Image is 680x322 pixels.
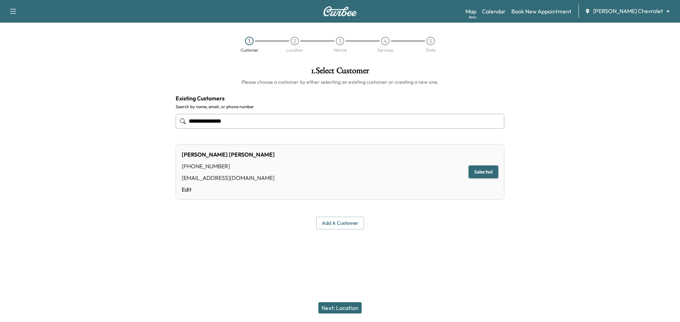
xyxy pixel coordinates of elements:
div: Location [286,48,303,52]
button: Add a customer [316,217,364,230]
a: Calendar [482,7,506,16]
button: Selected [469,165,498,178]
div: 2 [290,37,299,45]
div: Date [426,48,435,52]
h6: Please choose a customer by either selecting an existing customer or creating a new one. [176,78,504,86]
a: MapBeta [465,7,476,16]
div: [EMAIL_ADDRESS][DOMAIN_NAME] [182,174,275,182]
label: Search by name, email, or phone number [176,104,504,110]
a: Edit [182,185,275,194]
div: 5 [426,37,435,45]
div: Services [378,48,393,52]
div: [PHONE_NUMBER] [182,162,275,170]
div: Beta [469,14,476,20]
div: 4 [381,37,390,45]
img: Curbee Logo [323,6,357,16]
div: 1 [245,37,254,45]
div: 3 [336,37,344,45]
div: Customer [240,48,259,52]
button: Next: Location [318,302,362,314]
a: Book New Appointment [511,7,571,16]
h1: 1 . Select Customer [176,66,504,78]
div: [PERSON_NAME] [PERSON_NAME] [182,150,275,159]
h4: Existing Customers [176,94,504,103]
div: Vehicle [333,48,347,52]
span: [PERSON_NAME] Chevrolet [593,7,663,15]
